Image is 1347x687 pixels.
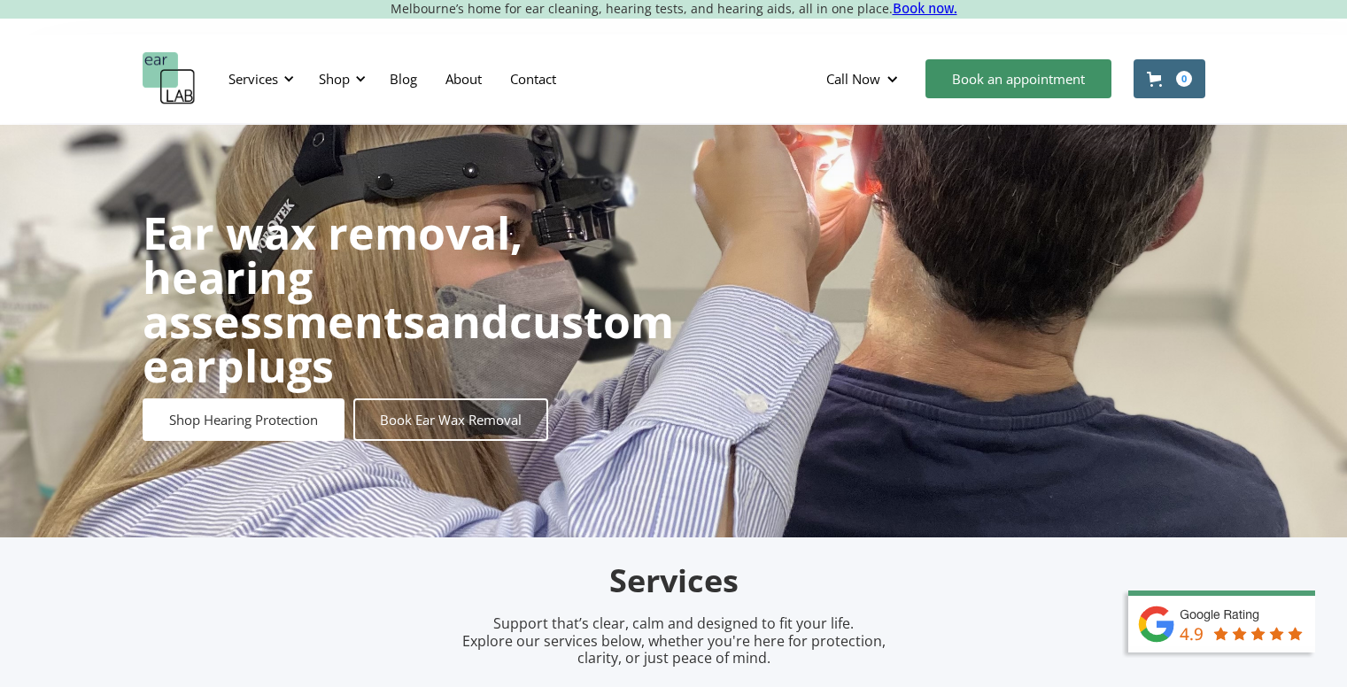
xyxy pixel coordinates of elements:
[439,615,909,667] p: Support that’s clear, calm and designed to fit your life. Explore our services below, whether you...
[353,398,548,441] a: Book Ear Wax Removal
[375,53,431,104] a: Blog
[431,53,496,104] a: About
[925,59,1111,98] a: Book an appointment
[1176,71,1192,87] div: 0
[143,291,674,396] strong: custom earplugs
[143,211,674,388] h1: and
[496,53,570,104] a: Contact
[308,52,371,105] div: Shop
[143,398,344,441] a: Shop Hearing Protection
[228,70,278,88] div: Services
[143,203,523,351] strong: Ear wax removal, hearing assessments
[143,52,196,105] a: home
[258,560,1090,602] h2: Services
[812,52,917,105] div: Call Now
[319,70,350,88] div: Shop
[1134,59,1205,98] a: Open cart
[218,52,299,105] div: Services
[826,70,880,88] div: Call Now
